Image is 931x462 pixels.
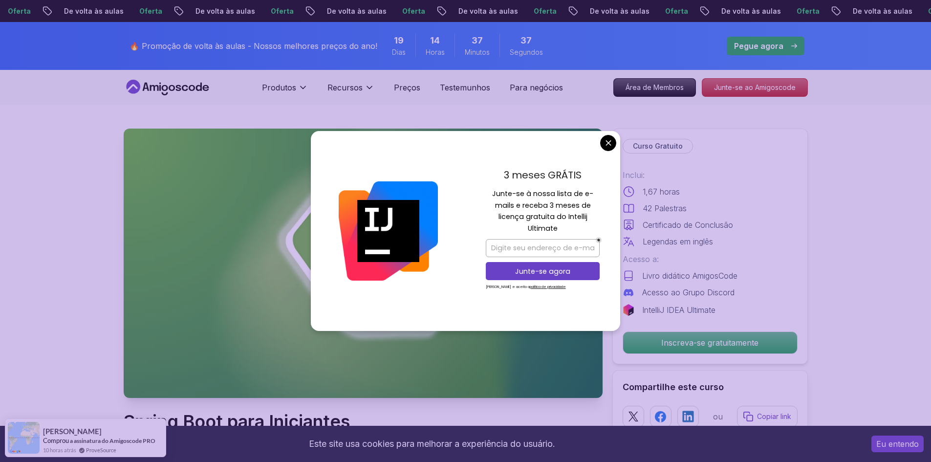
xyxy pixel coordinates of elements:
[642,305,715,315] font: IntelliJ IDEA Ultimate
[623,170,645,180] font: Inclui:
[613,78,696,97] a: Área de Membros
[430,35,440,45] font: 14
[7,7,30,15] font: Oferta
[43,447,76,453] font: 10 horas atrás
[633,142,683,150] font: Curso Gratuito
[643,220,733,230] font: Certificado de Conclusão
[623,254,659,264] font: Acesso a:
[430,34,440,47] span: 14 horas
[327,82,374,101] button: Recursos
[643,203,687,213] font: 42 Palestras
[394,82,420,93] a: Preços
[43,427,102,436] font: [PERSON_NAME]
[426,48,445,56] font: Horas
[510,83,563,92] font: Para negócios
[465,48,490,56] font: Minutos
[702,78,808,97] a: Junte-se ao Amigoscode
[70,437,155,444] a: a assinatura do Amigoscode PRO
[401,7,424,15] font: Oferta
[510,48,543,56] font: Segundos
[510,82,563,93] a: Para negócios
[664,7,687,15] font: Oferta
[270,7,293,15] font: Oferta
[63,7,123,15] font: De volta às aulas
[440,83,490,92] font: Testemunhos
[661,338,758,348] font: Inscreva-se gratuitamente
[8,422,40,454] img: imagem de notificação de prova social provesource
[440,82,490,93] a: Testemunhos
[737,406,798,427] button: Copiar link
[720,7,780,15] font: De volta às aulas
[326,7,386,15] font: De volta às aulas
[86,446,116,454] a: ProveSource
[124,411,350,432] font: Spring Boot para Iniciantes
[262,83,296,92] font: Produtos
[457,7,517,15] font: De volta às aulas
[623,331,798,354] button: Inscreva-se gratuitamente
[734,41,783,51] font: Pegue agora
[589,7,649,15] font: De volta às aulas
[642,287,735,297] font: Acesso ao Grupo Discord
[124,129,603,398] img: bota-de-mola-para-iniciantes_miniatura
[43,437,69,444] font: Comprou
[138,7,161,15] font: Oferta
[623,304,634,316] img: logotipo da jetbrains
[394,34,404,47] span: 19 dias
[623,382,724,392] font: Compartilhe este curso
[714,83,796,91] font: Junte-se ao Amigoscode
[520,34,532,47] span: 37 Seconds
[626,83,684,91] font: Área de Membros
[309,439,555,449] font: Este site usa cookies para melhorar a experiência do usuário.
[876,439,919,449] font: Eu entendo
[757,412,791,420] font: Copiar link
[195,7,254,15] font: De volta às aulas
[533,7,556,15] font: Oferta
[472,35,483,45] font: 37
[643,237,713,246] font: Legendas em inglês
[394,35,404,45] font: 19
[852,7,911,15] font: De volta às aulas
[392,48,406,56] font: Dias
[394,83,420,92] font: Preços
[327,83,363,92] font: Recursos
[642,271,737,281] font: Livro didático AmigosCode
[713,412,723,421] font: ou
[643,187,680,197] font: 1,67 horas
[130,41,377,51] font: 🔥 Promoção de volta às aulas - Nossos melhores preços do ano!
[262,82,308,101] button: Produtos
[871,436,924,452] button: Aceitar cookies
[472,34,483,47] span: 37 minutos
[796,7,819,15] font: Oferta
